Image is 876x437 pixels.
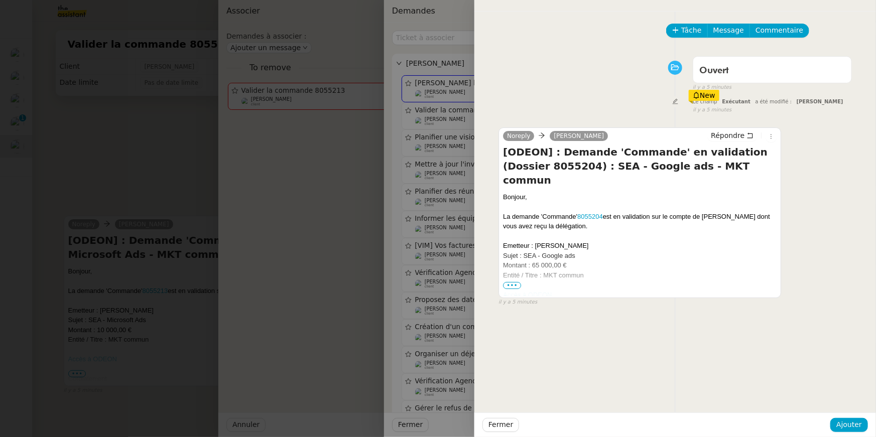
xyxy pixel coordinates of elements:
span: Message [713,25,744,36]
button: Message [707,24,750,38]
span: Commentaire [756,25,803,36]
span: Fermer [488,419,513,430]
h4: [ODEON] : Demande 'Commande' en validation (Dossier 8055204) : SEA - Google ads - MKT commun [503,145,777,187]
span: [PERSON_NAME] [797,99,843,104]
span: Le champ [693,99,717,104]
span: Ouvert [699,66,729,75]
span: Exécutant [722,99,751,104]
button: Ajouter [830,418,868,432]
button: Commentaire [749,24,809,38]
span: ••• [503,282,521,289]
span: il y a 5 minutes [693,106,731,114]
span: Répondre [711,130,744,140]
a: 8055204 [577,213,603,220]
button: Tâche [666,24,708,38]
div: Bonjour, La demande 'Commande' est en validation sur le compte de [PERSON_NAME] dont vous avez re... [503,192,777,329]
button: Fermer [482,418,519,432]
a: [PERSON_NAME] [550,131,608,140]
a: Noreply [503,131,534,140]
span: Ajouter [836,419,862,430]
span: a été modifié : [756,99,792,104]
button: Répondre [707,130,757,141]
a: Accès à ODEON [503,291,552,299]
div: New [689,90,719,101]
span: Tâche [681,25,702,36]
span: il y a 5 minutes [498,298,537,307]
span: il y a 5 minutes [693,83,731,92]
